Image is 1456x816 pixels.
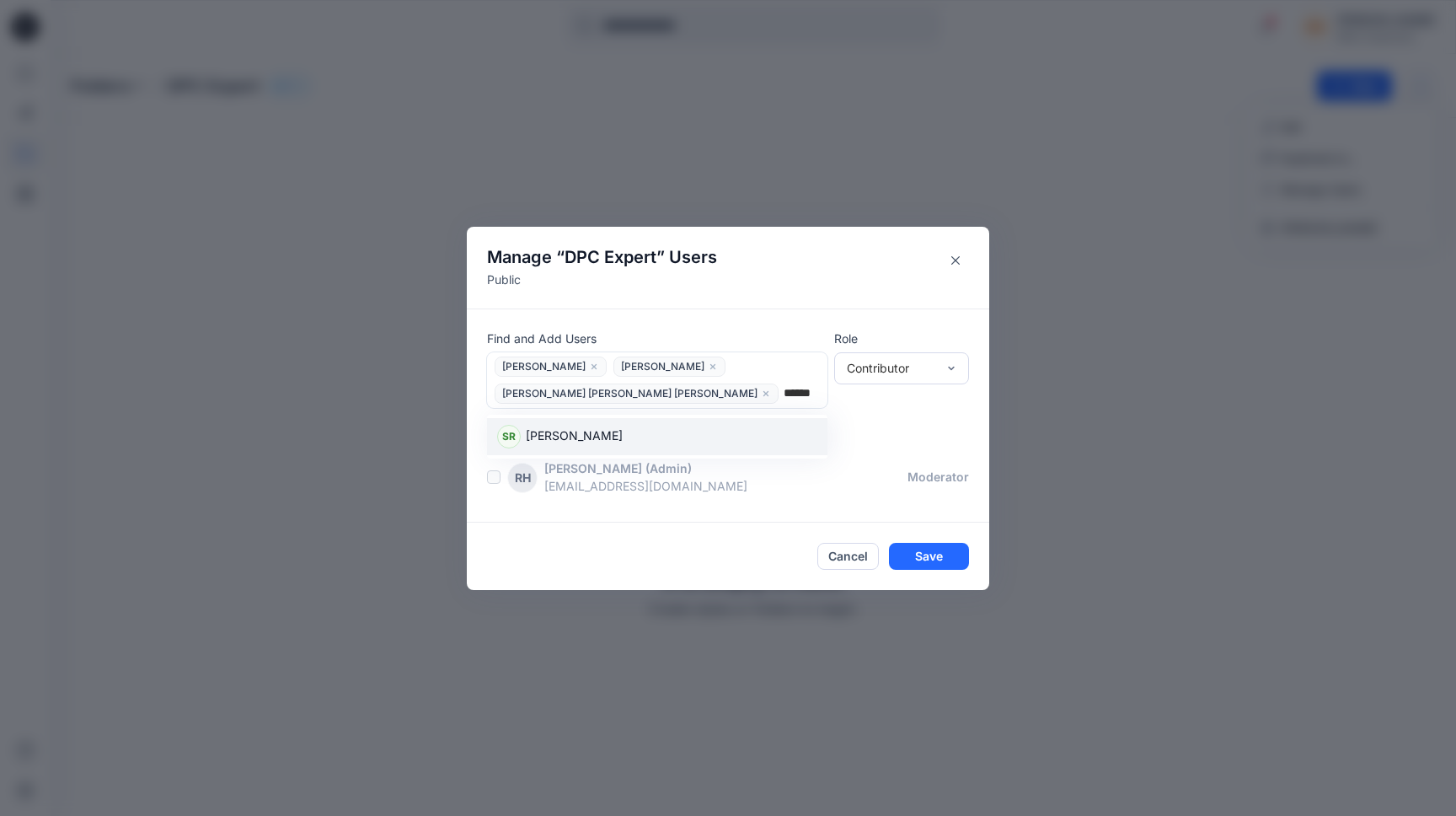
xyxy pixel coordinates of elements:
span: [PERSON_NAME] [621,359,704,378]
button: Cancel [817,543,879,570]
p: [PERSON_NAME] [544,459,642,477]
span: [PERSON_NAME] [PERSON_NAME] [PERSON_NAME] [502,386,757,405]
span: DPC Expert [565,247,656,267]
p: Public [487,271,717,288]
p: moderator [907,468,969,486]
p: Role [834,330,969,347]
button: close [708,358,718,375]
button: close [589,358,599,375]
p: [EMAIL_ADDRESS][DOMAIN_NAME] [544,477,907,495]
div: SR [497,425,521,448]
div: Contributor [847,359,936,377]
span: [PERSON_NAME] [502,359,586,378]
button: Save [889,543,969,570]
button: Close [942,247,969,274]
p: [PERSON_NAME] [526,427,623,448]
button: close [761,385,771,402]
div: RH [507,463,538,493]
p: Find and Add Users [487,330,827,347]
h4: Manage “ ” Users [487,247,717,267]
p: (Admin) [645,459,692,477]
